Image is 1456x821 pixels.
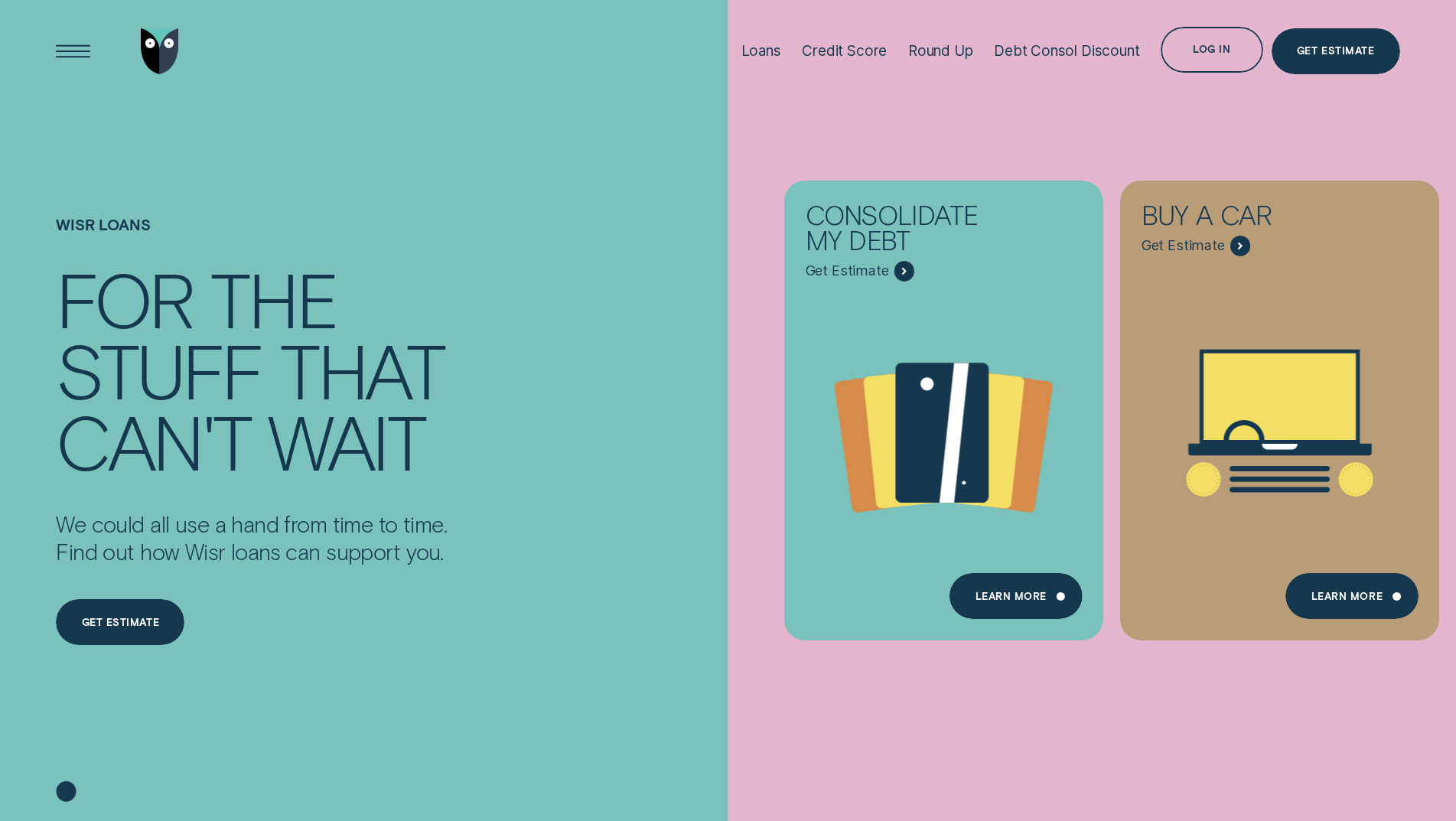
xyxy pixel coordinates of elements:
[1285,573,1418,619] a: Learn More
[806,202,1010,261] div: Consolidate my debt
[210,262,337,334] div: the
[949,573,1082,619] a: Learn more
[280,334,443,405] div: that
[56,216,447,262] h1: Wisr loans
[908,42,973,60] div: Round Up
[56,262,447,476] h4: For the stuff that can't wait
[994,42,1139,60] div: Debt Consol Discount
[268,405,424,476] div: wait
[1120,181,1439,627] a: Buy a car - Learn more
[56,262,193,334] div: For
[1161,27,1262,73] button: Log in
[56,334,262,405] div: stuff
[50,28,96,74] button: Open Menu
[741,42,781,60] div: Loans
[802,42,887,60] div: Credit Score
[1272,28,1400,74] a: Get Estimate
[56,510,447,565] p: We could all use a hand from time to time. Find out how Wisr loans can support you.
[784,181,1103,627] a: Consolidate my debt - Learn more
[56,599,184,645] a: Get estimate
[1142,202,1346,236] div: Buy a car
[806,262,889,279] span: Get Estimate
[1142,237,1225,254] span: Get Estimate
[56,405,250,476] div: can't
[141,28,179,74] img: Wisr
